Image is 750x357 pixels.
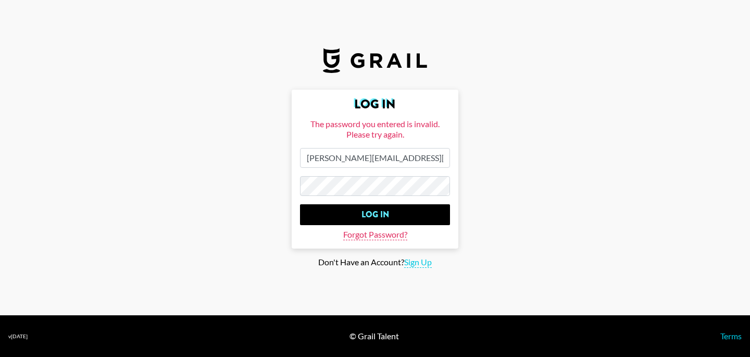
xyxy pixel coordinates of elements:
[8,333,28,340] div: v [DATE]
[343,229,407,240] span: Forgot Password?
[404,257,432,268] span: Sign Up
[8,257,742,268] div: Don't Have an Account?
[300,98,450,110] h2: Log In
[323,48,427,73] img: Grail Talent Logo
[300,119,450,140] div: The password you entered is invalid. Please try again.
[300,204,450,225] input: Log In
[300,148,450,168] input: Email
[349,331,399,341] div: © Grail Talent
[720,331,742,341] a: Terms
